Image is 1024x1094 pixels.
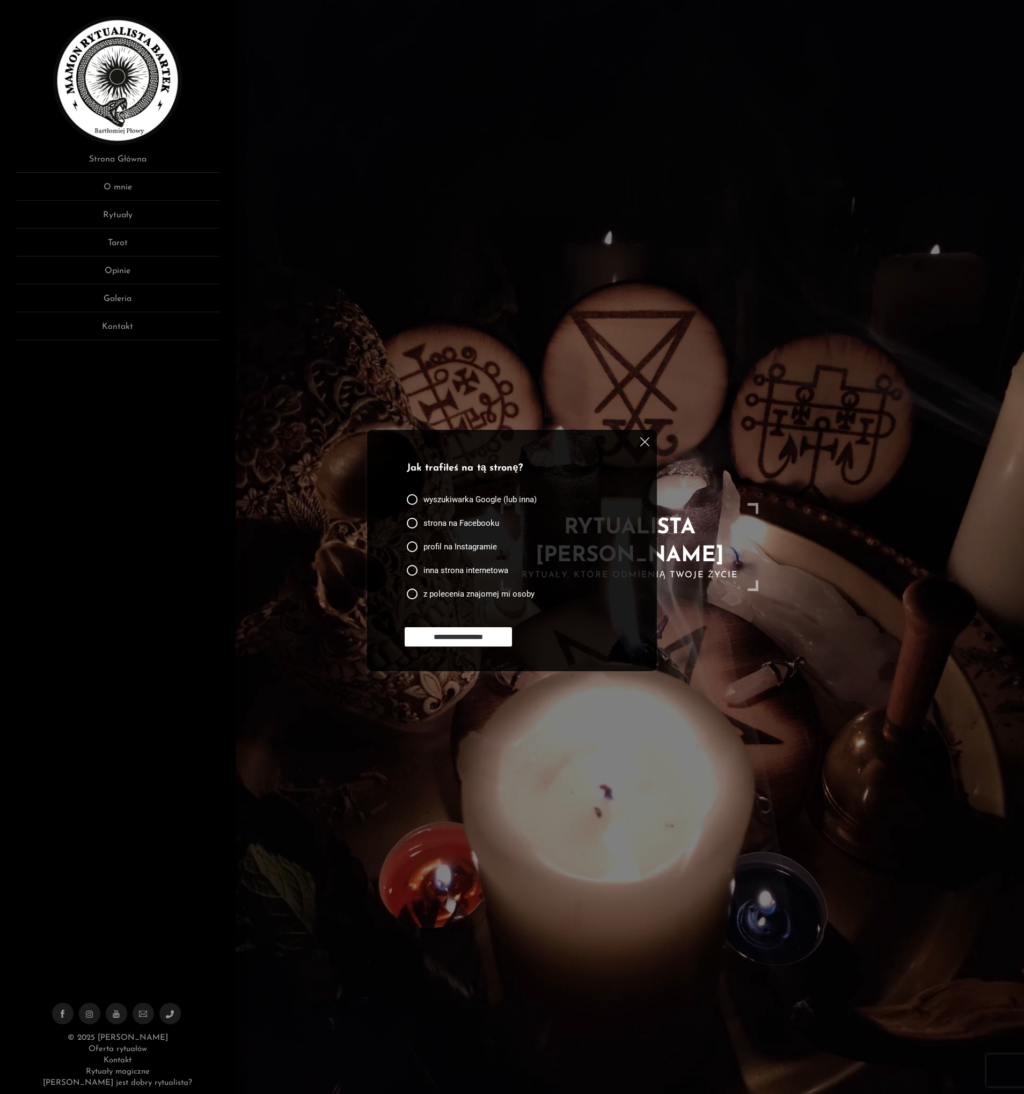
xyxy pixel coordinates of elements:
a: Kontakt [104,1056,131,1064]
img: cross.svg [640,437,649,446]
a: Oferta rytuałów [89,1045,147,1053]
a: Opinie [16,265,220,284]
a: Kontakt [16,320,220,340]
span: inna strona internetowa [423,565,508,576]
a: Rytuały [16,209,220,229]
span: wyszukiwarka Google (lub inna) [423,494,537,505]
span: strona na Facebooku [423,518,499,528]
a: [PERSON_NAME] jest dobry rytualista? [43,1079,192,1087]
span: z polecenia znajomej mi osoby [423,589,535,599]
a: Rytuały magiczne [86,1068,149,1076]
a: O mnie [16,181,220,201]
a: Strona Główna [16,153,220,173]
img: Rytualista Bartek [53,16,182,145]
a: Tarot [16,237,220,256]
p: Jak trafiłeś na tą stronę? [407,461,613,476]
span: profil na Instagramie [423,541,497,552]
a: Galeria [16,292,220,312]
